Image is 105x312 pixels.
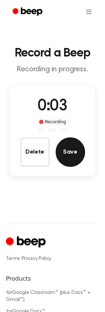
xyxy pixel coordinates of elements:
[22,256,52,261] a: Privacy Policy
[80,3,98,21] button: Open menu
[20,137,50,167] button: Delete Audio Record
[6,274,99,283] h6: Products
[6,290,91,303] a: forGoogle Classroom™ (plus Docs™ + Gmail™)
[7,5,49,19] a: Beep
[6,47,99,59] h1: Record a Beep
[38,99,67,114] span: 0:03
[6,235,48,250] a: Cruip
[56,137,85,167] button: Save Audio Record
[37,118,68,126] div: Recording
[6,255,99,263] div: ·
[6,256,20,261] a: Terms
[6,65,99,74] p: Recording in progress.
[6,290,12,295] i: for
